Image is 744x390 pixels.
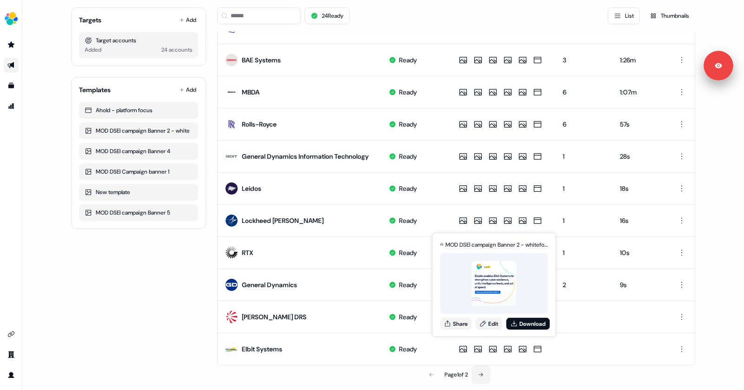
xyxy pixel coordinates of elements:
[399,216,417,225] div: Ready
[4,347,19,362] a: Go to team
[399,312,417,322] div: Ready
[242,120,277,129] div: Rolls-Royce
[85,147,193,156] div: MOD DSEI campaign Banner 4
[445,240,548,249] div: MOD DSEI campaign Banner 2 - white for Elbit Systems (overridden)
[242,184,261,193] div: Leidos
[399,55,417,65] div: Ready
[563,87,605,97] div: 6
[620,55,660,65] div: 1:26m
[620,87,660,97] div: 1:07m
[445,370,468,379] div: Page 1 of 2
[4,37,19,52] a: Go to prospects
[161,45,193,54] div: 24 accounts
[242,312,306,322] div: [PERSON_NAME] DRS
[399,344,417,354] div: Ready
[305,7,350,24] button: 24Ready
[4,78,19,93] a: Go to templates
[472,261,517,306] img: asset preview
[563,152,605,161] div: 1
[4,368,19,383] a: Go to profile
[242,152,369,161] div: General Dynamics Information Technology
[620,120,660,129] div: 57s
[563,248,605,257] div: 1
[399,120,417,129] div: Ready
[4,99,19,114] a: Go to attribution
[242,248,253,257] div: RTX
[440,317,472,329] button: Share
[399,248,417,257] div: Ready
[79,85,111,94] div: Templates
[242,344,282,354] div: Elbit Systems
[4,58,19,73] a: Go to outbound experience
[620,184,660,193] div: 18s
[85,126,193,135] div: MOD DSEI campaign Banner 2 - white
[620,216,660,225] div: 16s
[399,280,417,289] div: Ready
[242,216,324,225] div: Lockheed [PERSON_NAME]
[620,280,660,289] div: 9s
[85,45,101,54] div: Added
[178,83,198,96] button: Add
[85,208,193,217] div: MOD DSEI campaign Banner 5
[563,184,605,193] div: 1
[399,152,417,161] div: Ready
[85,36,193,45] div: Target accounts
[506,317,550,329] button: Download
[85,188,193,197] div: New template
[79,15,101,25] div: Targets
[85,167,193,176] div: MOD DSEI Campaign banner 1
[85,106,193,115] div: Ahold - platform focus
[620,248,660,257] div: 10s
[563,120,605,129] div: 6
[242,87,259,97] div: MBDA
[242,55,281,65] div: BAE Systems
[178,13,198,27] button: Add
[242,280,297,289] div: General Dynamics
[563,280,605,289] div: 2
[399,184,417,193] div: Ready
[563,55,605,65] div: 3
[620,152,660,161] div: 28s
[475,317,502,329] a: Edit
[4,327,19,342] a: Go to integrations
[644,7,695,24] button: Thumbnails
[399,87,417,97] div: Ready
[608,7,640,24] button: List
[563,216,605,225] div: 1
